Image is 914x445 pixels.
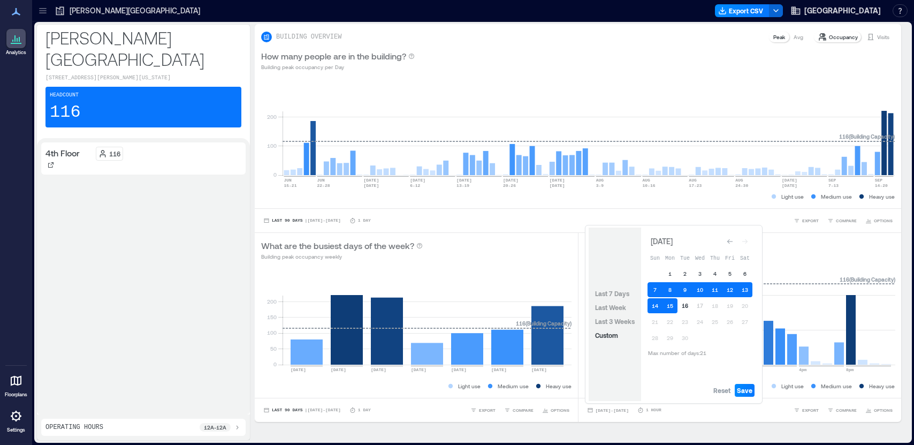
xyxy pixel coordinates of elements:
text: [DATE] [550,178,565,183]
text: 4pm [799,367,807,372]
span: Custom [595,331,618,339]
span: OPTIONS [874,217,893,224]
button: COMPARE [825,405,859,416]
button: 2 [677,266,692,281]
a: Settings [3,403,29,436]
span: Wed [695,255,705,261]
p: Building peak occupancy per Day [261,63,415,71]
text: [DATE] [331,367,346,372]
text: 22-28 [317,183,330,188]
button: 30 [677,330,692,345]
button: 22 [662,314,677,329]
text: 10-16 [643,183,656,188]
button: Last Week [593,301,628,314]
button: 26 [722,314,737,329]
button: 20 [737,298,752,313]
th: Thursday [707,250,722,265]
text: JUN [317,178,325,183]
button: 4 [707,266,722,281]
text: [DATE] [291,367,306,372]
tspan: 0 [273,361,277,367]
tspan: 0 [273,171,277,178]
text: [DATE] [451,367,467,372]
span: Max number of days: 21 [648,350,706,356]
text: JUN [284,178,292,183]
span: EXPORT [802,217,819,224]
p: Medium use [821,382,852,390]
text: 14-20 [875,183,888,188]
text: [DATE] [411,367,426,372]
text: 3-9 [596,183,604,188]
span: Last 7 Days [595,290,629,297]
span: OPTIONS [551,407,569,413]
span: COMPARE [836,407,857,413]
button: 8 [662,282,677,297]
button: 17 [692,298,707,313]
button: 18 [707,298,722,313]
button: Go to next month [737,234,752,249]
span: COMPARE [836,217,857,224]
text: AUG [735,178,743,183]
tspan: 100 [267,329,277,336]
button: OPTIONS [863,215,895,226]
span: Mon [665,255,675,261]
tspan: 100 [267,142,277,149]
button: 7 [648,282,662,297]
div: [DATE] [648,235,675,248]
text: 7-13 [828,183,839,188]
p: Heavy use [869,192,895,201]
button: 12 [722,282,737,297]
text: [DATE] [491,367,507,372]
button: 29 [662,330,677,345]
text: [DATE] [363,183,379,188]
tspan: 50 [270,345,277,352]
span: EXPORT [802,407,819,413]
text: AUG [596,178,604,183]
th: Sunday [648,250,662,265]
tspan: 150 [267,314,277,320]
button: [GEOGRAPHIC_DATA] [787,2,884,19]
p: Medium use [498,382,529,390]
span: [DATE] - [DATE] [596,408,629,413]
button: EXPORT [791,215,821,226]
button: Export CSV [715,4,770,17]
th: Monday [662,250,677,265]
span: COMPARE [513,407,534,413]
button: 24 [692,314,707,329]
button: [DATE]-[DATE] [585,405,631,416]
p: Light use [458,382,481,390]
text: 6-12 [410,183,420,188]
a: Floorplans [2,368,31,401]
p: Peak [773,33,785,41]
text: 17-23 [689,183,702,188]
p: 116 [50,102,81,123]
span: Save [737,386,752,395]
button: 3 [692,266,707,281]
button: 23 [677,314,692,329]
text: 24-30 [735,183,748,188]
button: 19 [722,298,737,313]
p: Heavy use [546,382,572,390]
button: 27 [737,314,752,329]
button: COMPARE [825,215,859,226]
span: Last 3 Weeks [595,318,635,325]
span: OPTIONS [874,407,893,413]
span: Tue [680,255,690,261]
text: SEP [828,178,836,183]
text: AUG [689,178,697,183]
button: EXPORT [468,405,498,416]
p: Operating Hours [45,423,103,432]
text: [DATE] [456,178,472,183]
p: Occupancy [829,33,858,41]
button: EXPORT [791,405,821,416]
p: Analytics [6,49,26,56]
th: Saturday [737,250,752,265]
p: Light use [781,382,804,390]
tspan: 200 [267,298,277,305]
span: Reset [713,386,730,395]
button: Last 7 Days [593,287,631,300]
p: Floorplans [5,391,27,398]
button: 25 [707,314,722,329]
text: [DATE] [410,178,425,183]
p: BUILDING OVERVIEW [276,33,341,41]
